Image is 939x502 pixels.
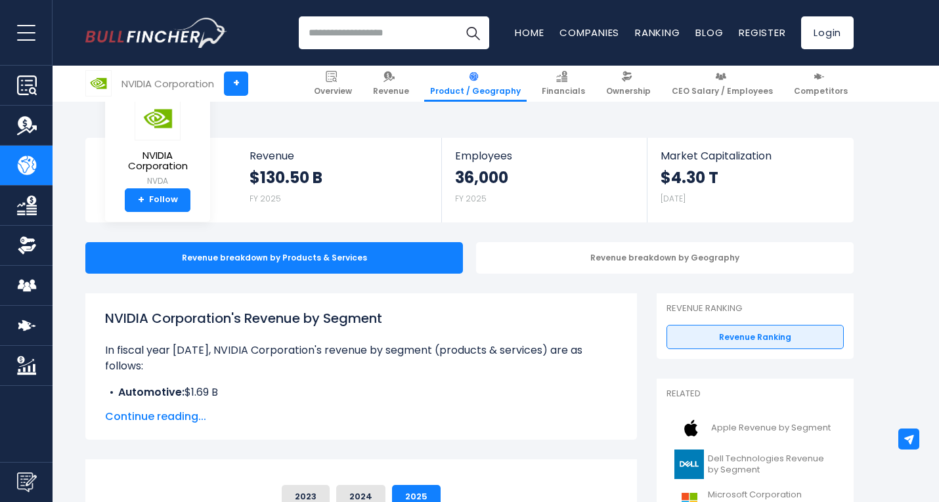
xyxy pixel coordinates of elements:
a: Register [739,26,785,39]
a: + [224,72,248,96]
img: Bullfincher logo [85,18,227,48]
strong: $130.50 B [250,167,322,188]
div: Revenue breakdown by Products & Services [85,242,463,274]
a: Competitors [788,66,854,102]
a: NVIDIA Corporation NVDA [115,96,200,188]
span: Overview [314,86,352,96]
span: NVIDIA Corporation [116,150,200,172]
a: Employees 36,000 FY 2025 [442,138,646,219]
a: Blog [695,26,723,39]
small: FY 2025 [250,193,281,204]
button: Search [456,16,489,49]
img: AAPL logo [674,413,707,443]
div: NVIDIA Corporation [121,76,214,91]
span: Employees [455,150,633,162]
p: Related [666,388,844,400]
img: Ownership [17,236,37,255]
a: Product / Geography [424,66,527,102]
img: NVDA logo [86,71,111,96]
a: Ranking [635,26,680,39]
strong: 36,000 [455,167,508,188]
a: Apple Revenue by Segment [666,410,844,446]
span: Market Capitalization [661,150,839,162]
small: FY 2025 [455,193,487,204]
span: Dell Technologies Revenue by Segment [708,453,836,476]
span: Revenue [373,86,409,96]
span: Financials [542,86,585,96]
a: Revenue [367,66,415,102]
div: Revenue breakdown by Geography [476,242,854,274]
span: CEO Salary / Employees [672,86,773,96]
a: Market Capitalization $4.30 T [DATE] [647,138,852,219]
h1: NVIDIA Corporation's Revenue by Segment [105,308,617,328]
a: +Follow [125,188,190,212]
b: Automotive: [118,385,185,400]
small: [DATE] [661,193,686,204]
strong: $4.30 T [661,167,718,188]
a: Home [515,26,544,39]
a: Revenue Ranking [666,325,844,350]
a: Companies [559,26,619,39]
p: Revenue Ranking [666,303,844,314]
img: NVDA logo [135,96,181,140]
span: Ownership [606,86,651,96]
a: Revenue $130.50 B FY 2025 [236,138,442,219]
a: Go to homepage [85,18,227,48]
p: In fiscal year [DATE], NVIDIA Corporation's revenue by segment (products & services) are as follows: [105,343,617,374]
a: Financials [536,66,591,102]
span: Competitors [794,86,848,96]
li: $1.69 B [105,385,617,400]
a: Login [801,16,854,49]
strong: + [138,194,144,206]
small: NVDA [116,175,200,187]
a: Ownership [600,66,657,102]
span: Revenue [250,150,429,162]
img: DELL logo [674,450,704,479]
a: CEO Salary / Employees [666,66,779,102]
span: Product / Geography [430,86,521,96]
a: Dell Technologies Revenue by Segment [666,446,844,482]
span: Continue reading... [105,409,617,425]
a: Overview [308,66,358,102]
span: Apple Revenue by Segment [711,423,831,434]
